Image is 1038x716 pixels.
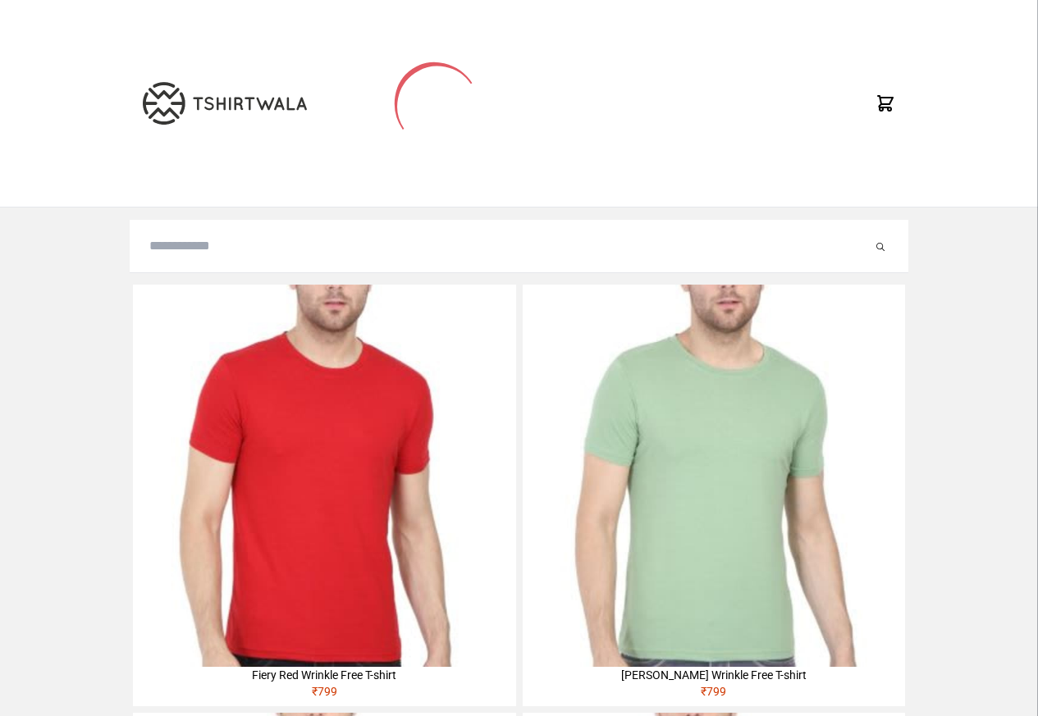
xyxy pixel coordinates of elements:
img: TW-LOGO-400-104.png [143,82,307,125]
div: ₹ 799 [523,683,905,706]
button: Submit your search query. [872,236,889,256]
img: 4M6A2225-320x320.jpg [133,285,515,667]
div: Fiery Red Wrinkle Free T-shirt [133,667,515,683]
div: [PERSON_NAME] Wrinkle Free T-shirt [523,667,905,683]
a: Fiery Red Wrinkle Free T-shirt₹799 [133,285,515,706]
a: [PERSON_NAME] Wrinkle Free T-shirt₹799 [523,285,905,706]
div: ₹ 799 [133,683,515,706]
img: 4M6A2211-320x320.jpg [523,285,905,667]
